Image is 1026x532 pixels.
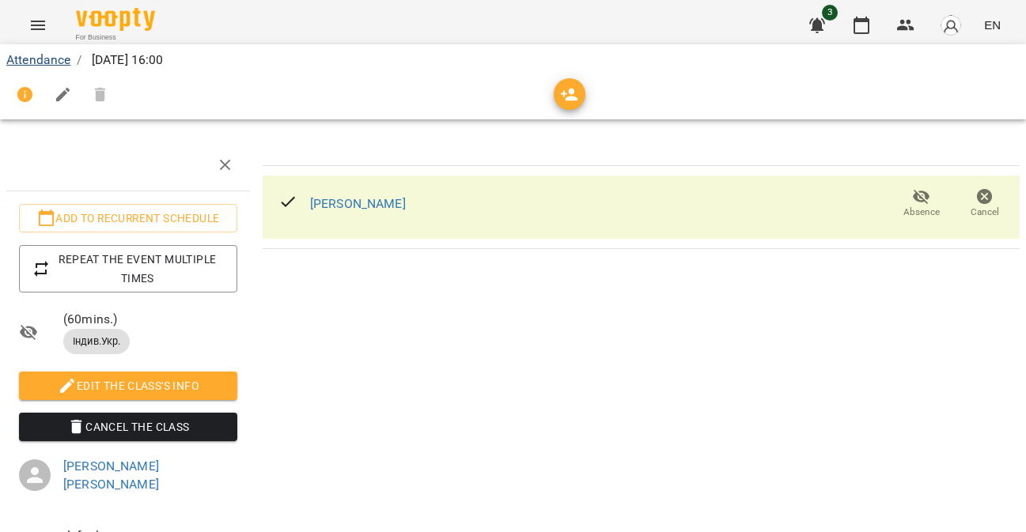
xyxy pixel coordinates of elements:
img: Voopty Logo [76,8,155,31]
button: Add to recurrent schedule [19,204,237,232]
li: / [77,51,81,70]
a: [PERSON_NAME] [310,196,406,211]
button: Menu [19,6,57,44]
span: Cancel [971,206,999,219]
button: Cancel [953,182,1017,226]
span: 3 [822,5,838,21]
img: avatar_s.png [940,14,962,36]
span: Cancel the class [32,417,225,436]
button: Absence [890,182,953,226]
button: Cancel the class [19,413,237,441]
nav: breadcrumb [6,51,1020,70]
span: For Business [76,32,155,43]
span: Absence [903,206,940,219]
a: Attendance [6,52,70,67]
span: ( 60 mins. ) [63,310,237,329]
button: Repeat the event multiple times [19,245,237,292]
p: [DATE] 16:00 [89,51,164,70]
a: [PERSON_NAME] [PERSON_NAME] [63,458,159,492]
span: Індив.Укр. [63,334,130,349]
span: EN [984,17,1001,33]
button: EN [978,10,1007,40]
span: Add to recurrent schedule [32,209,225,228]
span: Edit the class's Info [32,376,225,395]
button: Edit the class's Info [19,372,237,400]
span: Repeat the event multiple times [32,250,225,288]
